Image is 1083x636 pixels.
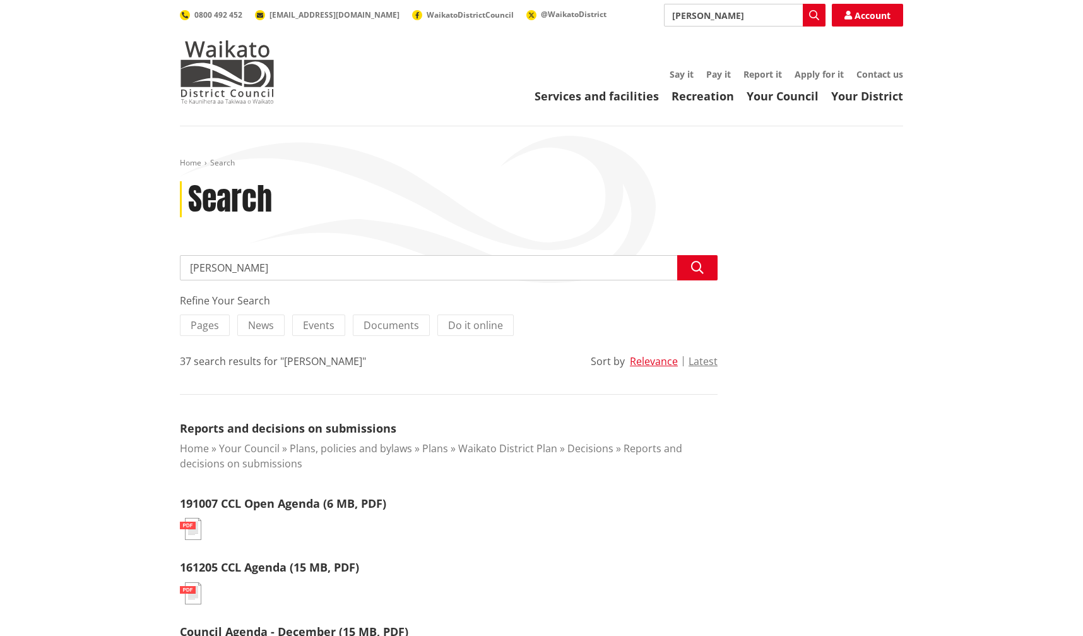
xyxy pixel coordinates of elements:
[180,582,201,604] img: document-pdf.svg
[290,441,412,455] a: Plans, policies and bylaws
[689,356,718,367] button: Latest
[567,441,613,455] a: Decisions
[194,9,242,20] span: 0800 492 452
[180,421,396,436] a: Reports and decisions on submissions
[180,518,201,540] img: document-pdf.svg
[412,9,514,20] a: WaikatoDistrictCouncil
[191,318,219,332] span: Pages
[448,318,503,332] span: Do it online
[541,9,607,20] span: @WaikatoDistrict
[458,441,557,455] a: Waikato District Plan
[364,318,419,332] span: Documents
[180,293,718,308] div: Refine Your Search
[210,157,235,168] span: Search
[795,68,844,80] a: Apply for it
[180,40,275,104] img: Waikato District Council - Te Kaunihera aa Takiwaa o Waikato
[180,560,359,575] a: 161205 CCL Agenda (15 MB, PDF)
[706,68,731,80] a: Pay it
[180,441,682,471] a: Reports and decisions on submissions​
[248,318,274,332] span: News
[219,441,280,455] a: Your Council
[180,354,366,369] div: 37 search results for "[PERSON_NAME]"
[427,9,514,20] span: WaikatoDistrictCouncil
[180,157,201,168] a: Home
[188,181,272,218] h1: Search
[180,9,242,20] a: 0800 492 452
[670,68,694,80] a: Say it
[535,88,659,104] a: Services and facilities
[831,88,903,104] a: Your District
[747,88,819,104] a: Your Council
[664,4,826,27] input: Search input
[269,9,399,20] span: [EMAIL_ADDRESS][DOMAIN_NAME]
[856,68,903,80] a: Contact us
[303,318,334,332] span: Events
[180,441,209,455] a: Home
[180,496,386,511] a: 191007 CCL Open Agenda (6 MB, PDF)
[591,354,625,369] div: Sort by
[526,9,607,20] a: @WaikatoDistrict
[630,356,678,367] button: Relevance
[672,88,734,104] a: Recreation
[180,255,718,280] input: Search input
[743,68,782,80] a: Report it
[422,441,448,455] a: Plans
[180,158,903,169] nav: breadcrumb
[255,9,399,20] a: [EMAIL_ADDRESS][DOMAIN_NAME]
[832,4,903,27] a: Account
